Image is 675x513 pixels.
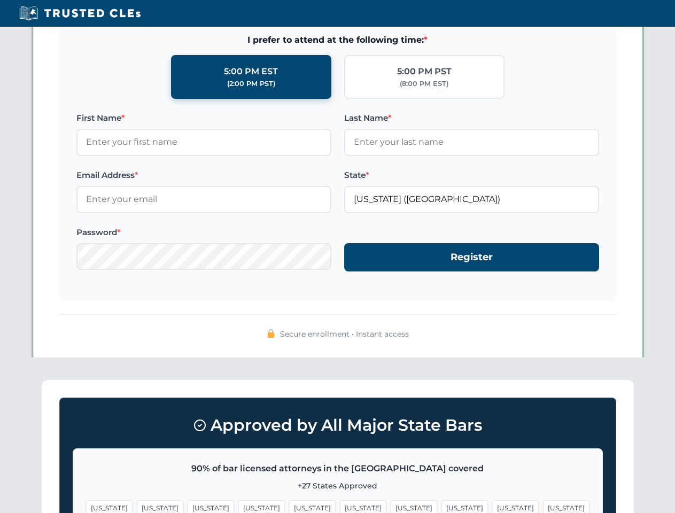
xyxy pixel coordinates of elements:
[400,79,448,89] div: (8:00 PM EST)
[344,243,599,271] button: Register
[344,129,599,156] input: Enter your last name
[76,33,599,47] span: I prefer to attend at the following time:
[344,112,599,125] label: Last Name
[397,65,452,79] div: 5:00 PM PST
[267,329,275,338] img: 🔒
[227,79,275,89] div: (2:00 PM PST)
[16,5,144,21] img: Trusted CLEs
[76,129,331,156] input: Enter your first name
[344,186,599,213] input: Florida (FL)
[344,169,599,182] label: State
[86,480,589,492] p: +27 States Approved
[73,411,603,440] h3: Approved by All Major State Bars
[76,186,331,213] input: Enter your email
[280,328,409,340] span: Secure enrollment • Instant access
[224,65,278,79] div: 5:00 PM EST
[76,112,331,125] label: First Name
[86,462,589,476] p: 90% of bar licensed attorneys in the [GEOGRAPHIC_DATA] covered
[76,169,331,182] label: Email Address
[76,226,331,239] label: Password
